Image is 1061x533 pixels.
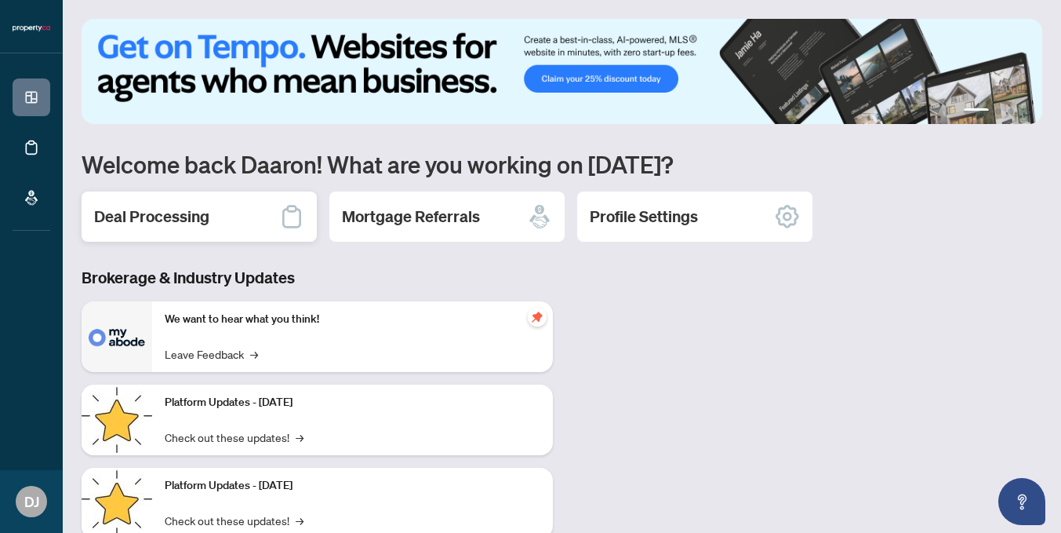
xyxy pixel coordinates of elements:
img: logo [13,24,50,33]
h2: Deal Processing [94,206,209,228]
p: Platform Updates - [DATE] [165,394,540,411]
span: → [250,345,258,363]
span: → [296,429,303,446]
h3: Brokerage & Industry Updates [82,267,553,289]
img: We want to hear what you think! [82,301,152,372]
h1: Welcome back Daaron! What are you working on [DATE]? [82,149,1042,179]
button: Open asap [998,478,1045,525]
p: We want to hear what you think! [165,311,540,328]
img: Slide 0 [82,19,1042,124]
span: → [296,512,303,529]
h2: Profile Settings [590,206,698,228]
button: 3 [1008,108,1014,115]
a: Check out these updates!→ [165,512,303,529]
button: 1 [964,108,989,115]
a: Check out these updates!→ [165,429,303,446]
span: pushpin [528,308,547,327]
p: Platform Updates - [DATE] [165,477,540,495]
button: 2 [995,108,1001,115]
a: Leave Feedback→ [165,345,258,363]
img: Platform Updates - July 21, 2025 [82,385,152,455]
button: 4 [1020,108,1026,115]
h2: Mortgage Referrals [342,206,480,228]
span: DJ [24,491,39,513]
